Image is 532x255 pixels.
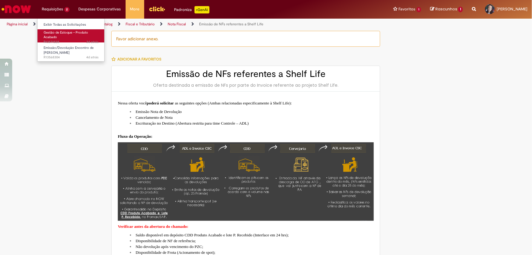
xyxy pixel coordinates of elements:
[44,55,98,60] span: R13568304
[136,239,196,243] span: Disponibilidade de NF de referência;
[86,55,98,60] span: 4d atrás
[126,22,155,27] a: Fiscal e Tributário
[86,40,98,44] span: 3d atrás
[44,30,88,40] span: Gestão de Estoque – Produto Acabado
[118,224,188,229] span: Verificar antes da abertura do chamado:
[86,55,98,60] time: 25/09/2025 17:39:19
[44,46,94,55] span: Emissão/Devolução Encontro de [PERSON_NAME]
[44,40,98,45] span: R13571528
[458,7,463,12] span: 1
[136,233,289,237] span: Saldo disponível em depósito CDD Produto Acabado e lote P. Recebido (Interface em 24 hrs);
[399,6,416,12] span: Favoritos
[118,82,374,88] div: Oferta destinada a emissão de NFs por parte do Invoice referente ao projeto Shelf Life.
[136,115,173,120] span: Cancelamento de Nota
[136,121,249,126] span: Escrituração no Destino (Abertura restrita para time Controle – ADL)
[435,6,457,12] span: Rascunhos
[79,6,121,12] span: Despesas Corporativas
[5,19,350,30] ul: Trilhas de página
[111,53,165,66] button: Adicionar a Favoritos
[136,244,203,249] span: Não devolução após vencimento do PZC;
[118,69,374,79] h2: Emissão de NFs referentes a Shelf Life
[37,45,105,58] a: Aberto R13568304 : Emissão/Devolução Encontro de Contas Fornecedor
[64,7,70,12] span: 2
[149,4,165,13] img: click_logo_yellow_360x200.png
[118,134,152,139] span: Fluxo da Operação:
[42,6,63,12] span: Requisições
[130,6,140,12] span: More
[111,31,380,47] div: Favor adicionar anexo.
[37,18,105,62] ul: Requisições
[417,7,421,12] span: 1
[175,101,292,105] span: as seguintes opções (Ambas relacionadas especificamente à Shelf Life):
[1,3,32,15] img: ServiceNow
[136,109,182,114] span: Emissão Nota de Devolução
[199,22,263,27] a: Emissão de NFs referentes a Shelf Life
[136,250,216,255] span: Disponibilidade de Frota (Acionamento de spot);
[430,6,463,12] a: Rascunhos
[37,21,105,28] a: Exibir Todas as Solicitações
[168,22,186,27] a: Nota Fiscal
[195,6,209,13] p: +GenAi
[7,22,28,27] a: Página inicial
[117,57,161,62] span: Adicionar a Favoritos
[174,6,209,13] div: Padroniza
[118,101,147,105] span: Nessa oferta você
[86,40,98,44] time: 26/09/2025 16:18:38
[147,101,174,105] span: poderá solicitar
[37,29,105,42] a: Aberto R13571528 : Gestão de Estoque – Produto Acabado
[497,6,527,12] span: [PERSON_NAME]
